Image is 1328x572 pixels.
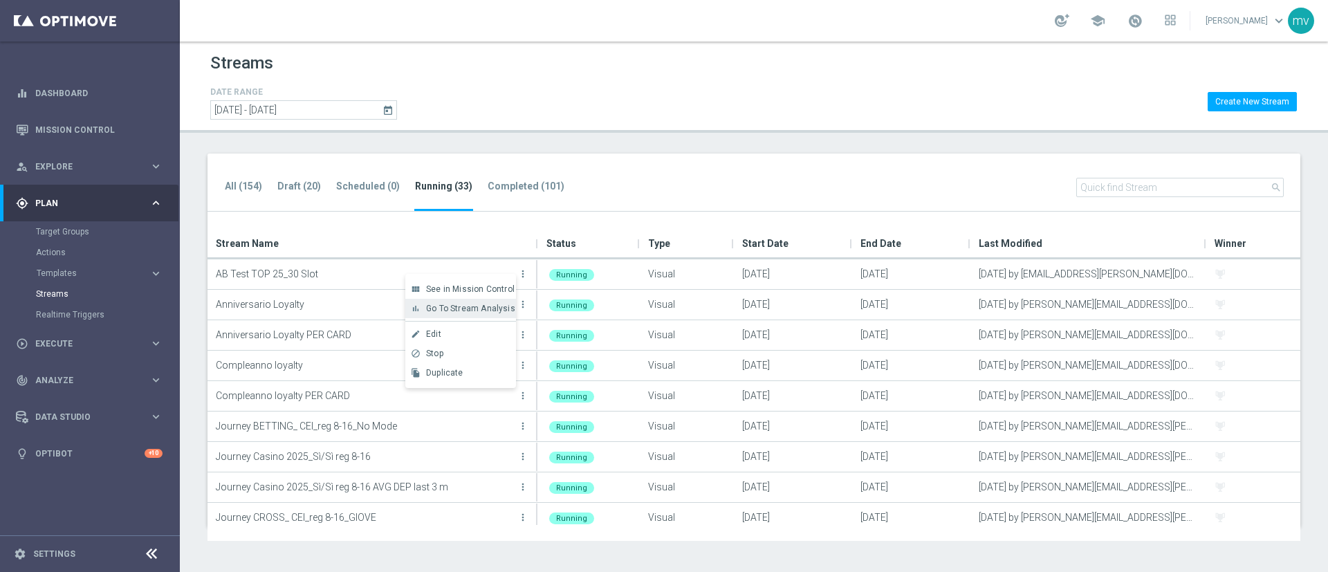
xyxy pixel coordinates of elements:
[411,284,421,294] i: view_module
[16,160,149,173] div: Explore
[970,381,1206,411] div: [DATE] by [PERSON_NAME][EMAIL_ADDRESS][DOMAIN_NAME]
[36,309,144,320] a: Realtime Triggers
[415,181,472,192] tab-header: Running (33)
[648,230,670,257] span: Type
[970,320,1206,350] div: [DATE] by [PERSON_NAME][EMAIL_ADDRESS][DOMAIN_NAME]
[15,448,163,459] div: lightbulb Optibot +10
[149,196,163,210] i: keyboard_arrow_right
[852,320,970,350] div: [DATE]
[852,259,970,289] div: [DATE]
[516,504,530,531] button: more_vert
[16,75,163,111] div: Dashboard
[210,100,397,120] input: Select date range
[210,87,397,97] h4: DATE RANGE
[15,338,163,349] button: play_circle_outline Execute keyboard_arrow_right
[516,443,530,470] button: more_vert
[15,124,163,136] button: Mission Control
[405,324,516,344] button: create Edit
[734,381,852,411] div: [DATE]
[216,264,515,284] p: AB Test TOP 25_30 Slot
[549,360,594,372] div: Running
[426,368,463,378] span: Duplicate
[36,268,163,279] button: Templates keyboard_arrow_right
[970,442,1206,472] div: [DATE] by [PERSON_NAME][EMAIL_ADDRESS][PERSON_NAME][DOMAIN_NAME]
[640,472,734,502] div: Visual
[1271,182,1282,193] i: search
[16,374,149,387] div: Analyze
[36,263,178,284] div: Templates
[734,320,852,350] div: [DATE]
[14,548,26,560] i: settings
[546,230,576,257] span: Status
[36,221,178,242] div: Target Groups
[516,260,530,288] button: more_vert
[36,226,144,237] a: Target Groups
[36,304,178,325] div: Realtime Triggers
[405,363,516,382] button: file_copy Duplicate
[216,446,515,467] p: Journey Casino 2025_Sì/Sì reg 8-16
[734,351,852,380] div: [DATE]
[742,230,788,257] span: Start Date
[225,181,262,192] tab-header: All (154)
[517,360,528,371] i: more_vert
[1204,10,1288,31] a: [PERSON_NAME]keyboard_arrow_down
[277,181,321,192] tab-header: Draft (20)
[852,290,970,320] div: [DATE]
[37,269,149,277] div: Templates
[216,416,515,436] p: Journey BETTING_ CEI_reg 8-16_No Mode
[516,290,530,318] button: more_vert
[516,412,530,440] button: more_vert
[517,299,528,310] i: more_vert
[16,435,163,472] div: Optibot
[16,197,28,210] i: gps_fixed
[640,442,734,472] div: Visual
[734,442,852,472] div: [DATE]
[15,161,163,172] div: person_search Explore keyboard_arrow_right
[426,304,515,313] span: Go To Stream Analysis
[549,299,594,311] div: Running
[149,337,163,350] i: keyboard_arrow_right
[411,304,421,313] i: bar_chart
[16,338,149,350] div: Execute
[516,473,530,501] button: more_vert
[734,290,852,320] div: [DATE]
[35,413,149,421] span: Data Studio
[15,375,163,386] button: track_changes Analyze keyboard_arrow_right
[734,259,852,289] div: [DATE]
[517,390,528,401] i: more_vert
[405,344,516,363] button: block Stop
[15,412,163,423] div: Data Studio keyboard_arrow_right
[33,550,75,558] a: Settings
[16,448,28,460] i: lightbulb
[35,75,163,111] a: Dashboard
[516,321,530,349] button: more_vert
[216,477,515,497] p: Journey Casino 2025_Sì/Sì reg 8-16 AVG DEP last 3 m
[640,503,734,533] div: Visual
[216,355,515,376] p: Compleanno loyalty
[216,230,279,257] span: Stream Name
[517,451,528,462] i: more_vert
[970,351,1206,380] div: [DATE] by [PERSON_NAME][EMAIL_ADDRESS][DOMAIN_NAME]
[852,442,970,472] div: [DATE]
[426,329,441,339] span: Edit
[405,279,516,299] button: view_module See in Mission Control
[426,284,515,294] span: See in Mission Control
[734,503,852,533] div: [DATE]
[852,472,970,502] div: [DATE]
[640,412,734,441] div: Visual
[16,374,28,387] i: track_changes
[970,412,1206,441] div: [DATE] by [PERSON_NAME][EMAIL_ADDRESS][PERSON_NAME][DOMAIN_NAME]
[970,290,1206,320] div: [DATE] by [PERSON_NAME][EMAIL_ADDRESS][DOMAIN_NAME]
[549,269,594,281] div: Running
[852,412,970,441] div: [DATE]
[149,267,163,280] i: keyboard_arrow_right
[549,391,594,403] div: Running
[640,290,734,320] div: Visual
[517,421,528,432] i: more_vert
[517,512,528,523] i: more_vert
[411,349,421,358] i: block
[640,259,734,289] div: Visual
[1215,230,1246,257] span: Winner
